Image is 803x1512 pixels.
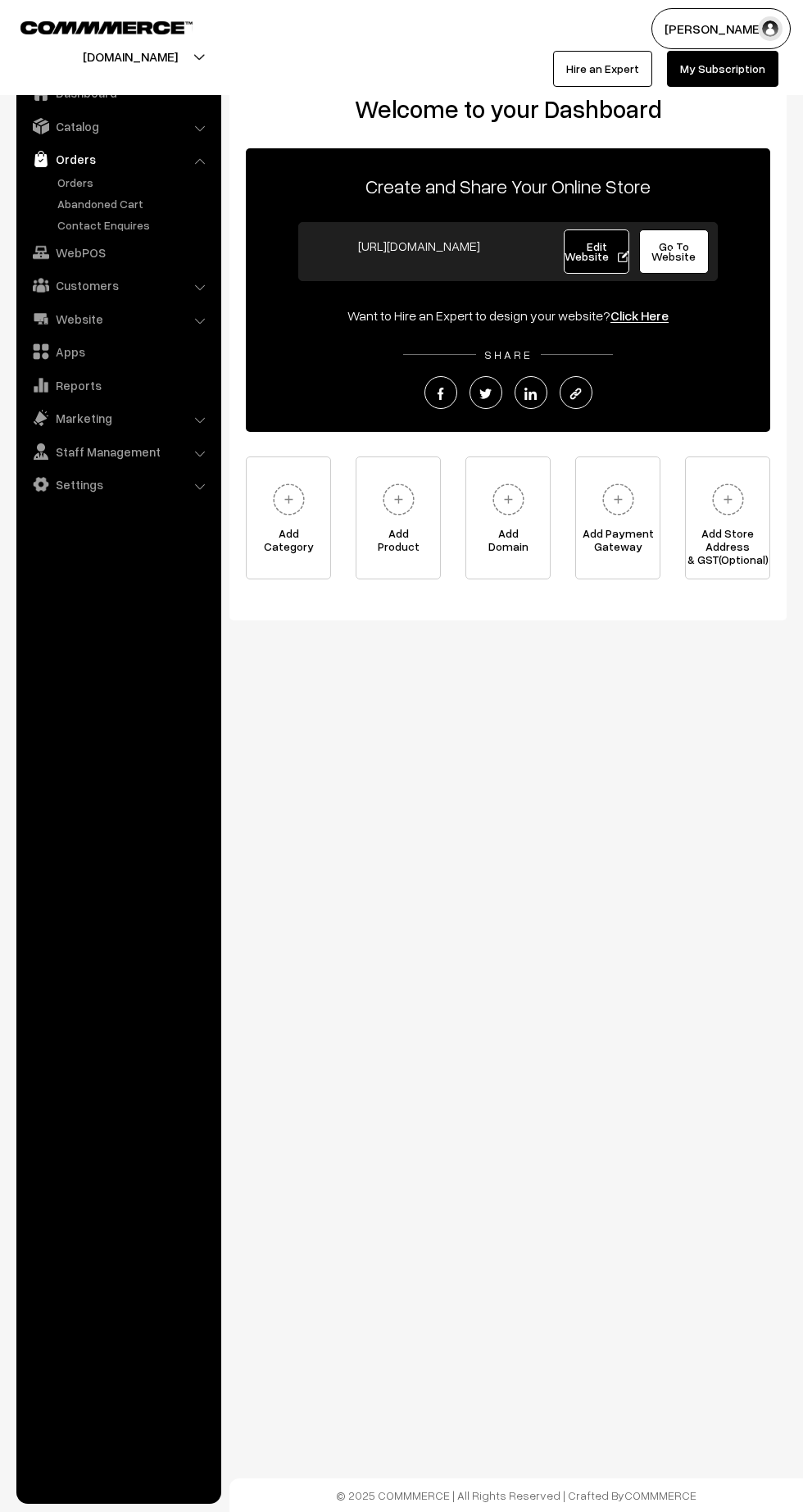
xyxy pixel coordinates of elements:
a: Go To Website [639,229,709,274]
span: Add Category [247,527,330,560]
a: COMMMERCE [624,1488,696,1502]
img: plus.svg [705,477,751,522]
img: plus.svg [486,477,531,522]
h2: Welcome to your Dashboard [246,94,770,124]
a: WebPOS [20,238,215,267]
span: Add Store Address & GST(Optional) [686,527,769,560]
span: Add Domain [466,527,550,560]
button: [DOMAIN_NAME] [25,36,235,77]
a: Orders [53,174,215,191]
span: Go To Website [651,239,696,263]
a: Apps [20,337,215,366]
img: plus.svg [376,477,421,522]
a: Catalog [20,111,215,141]
a: Orders [20,144,215,174]
a: Website [20,304,215,334]
footer: © 2025 COMMMERCE | All Rights Reserved | Crafted By [229,1478,803,1512]
a: Hire an Expert [553,51,652,87]
p: Create and Share Your Online Store [246,171,770,201]
img: COMMMERCE [20,21,193,34]
a: Customers [20,270,215,300]
a: Marketing [20,403,215,433]
button: [PERSON_NAME] [651,8,791,49]
img: plus.svg [596,477,641,522]
a: Click Here [610,307,669,324]
div: Want to Hire an Expert to design your website? [246,306,770,325]
a: Reports [20,370,215,400]
a: AddCategory [246,456,331,579]
span: Add Payment Gateway [576,527,660,560]
span: SHARE [476,347,541,361]
a: Add PaymentGateway [575,456,660,579]
span: Edit Website [565,239,629,263]
a: Add Store Address& GST(Optional) [685,456,770,579]
a: COMMMERCE [20,16,164,36]
img: user [758,16,783,41]
a: Edit Website [564,229,629,274]
img: plus.svg [266,477,311,522]
a: Settings [20,470,215,499]
a: Abandoned Cart [53,195,215,212]
span: Add Product [356,527,440,560]
a: Contact Enquires [53,216,215,234]
a: AddProduct [356,456,441,579]
a: AddDomain [465,456,551,579]
a: Staff Management [20,437,215,466]
a: My Subscription [667,51,778,87]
